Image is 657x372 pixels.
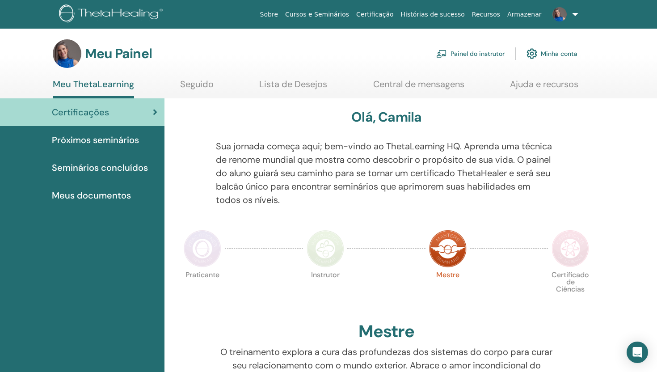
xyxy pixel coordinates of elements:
[468,6,504,23] a: Recursos
[397,6,468,23] a: Histórias de sucesso
[436,44,505,63] a: Painel do instrutor
[507,11,541,18] font: Armazenar
[52,190,131,201] font: Meus documentos
[260,11,278,18] font: Sobre
[52,162,148,173] font: Seminários concluídos
[472,11,500,18] font: Recursos
[504,6,545,23] a: Armazenar
[373,78,464,90] font: Central de mensagens
[526,46,537,61] img: cog.svg
[180,79,214,96] a: Seguido
[436,270,459,279] font: Mestre
[353,6,397,23] a: Certificação
[510,78,578,90] font: Ajuda e recursos
[259,78,327,90] font: Lista de Desejos
[358,320,414,342] font: Mestre
[436,50,447,58] img: chalkboard-teacher.svg
[52,106,109,118] font: Certificações
[552,7,567,21] img: default.jpg
[451,50,505,58] font: Painel do instrutor
[541,50,577,58] font: Minha conta
[429,230,467,267] img: Mestre
[85,45,152,62] font: Meu Painel
[526,44,577,63] a: Minha conta
[401,11,465,18] font: Histórias de sucesso
[285,11,349,18] font: Cursos e Seminários
[351,108,421,126] font: Olá, Camila
[552,270,589,294] font: Certificado de Ciências
[259,79,327,96] a: Lista de Desejos
[373,79,464,96] a: Central de mensagens
[552,230,589,267] img: Certificado de Ciências
[510,79,578,96] a: Ajuda e recursos
[180,78,214,90] font: Seguido
[282,6,353,23] a: Cursos e Seminários
[627,342,648,363] div: Abra o Intercom Messenger
[311,270,340,279] font: Instrutor
[185,270,219,279] font: Praticante
[53,39,81,68] img: default.jpg
[184,230,221,267] img: Praticante
[52,134,139,146] font: Próximos seminários
[53,78,134,90] font: Meu ThetaLearning
[59,4,166,25] img: logo.png
[53,79,134,98] a: Meu ThetaLearning
[257,6,282,23] a: Sobre
[216,140,552,206] font: Sua jornada começa aqui; bem-vindo ao ThetaLearning HQ. Aprenda uma técnica de renome mundial que...
[307,230,344,267] img: Instrutor
[356,11,393,18] font: Certificação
